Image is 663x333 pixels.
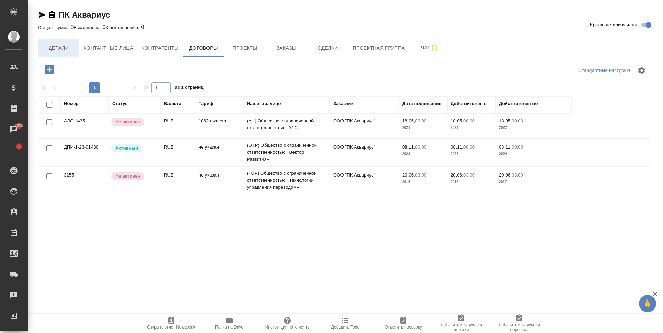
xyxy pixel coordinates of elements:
div: Номер [64,100,79,107]
p: 08.11, [402,144,415,150]
td: 1062 awatera [195,114,243,138]
span: Контрагенты [142,44,179,53]
span: Кратко детали клиента [590,21,639,28]
p: 08.11, [451,144,463,150]
td: не указан [195,168,243,192]
p: 00:00 [512,118,523,123]
button: Скопировать ссылку [48,11,56,19]
p: Не активен [115,173,140,180]
span: Заказы [270,44,303,53]
span: 1 [13,143,24,150]
span: 6015 [10,122,28,129]
div: Тариф [199,100,213,107]
span: Контактные лица [84,44,133,53]
p: К выставлению: [106,25,141,30]
td: не указан [195,140,243,164]
p: 20.06, [451,172,463,178]
p: 03:00 [415,172,426,178]
p: 00:00 [415,144,426,150]
button: Добавить договор [40,62,59,76]
span: Чат [413,44,446,52]
td: RUB [161,140,195,164]
span: Сделки [311,44,344,53]
a: ПК Аквариус [59,10,110,19]
p: 03:00 [463,172,475,178]
p: 18.05, [499,118,512,123]
a: 6015 [2,121,26,138]
p: ООО "ПК Аквариус" [333,144,395,151]
p: 20.06, [402,172,415,178]
p: 18.05, [451,118,463,123]
td: 3255 [60,168,109,192]
td: АЛС-1435 [60,114,109,138]
td: RUB [161,168,195,192]
span: Проектная группа [353,44,405,53]
td: (AU) Общество с ограниченной ответственностью "АЛС" [243,114,330,138]
p: 2023 [402,151,444,158]
span: из 1 страниц [175,83,204,93]
td: (OTP) Общество с ограниченной ответственностью «Вектор Развития» [243,139,330,166]
p: 20.06, [499,172,512,178]
div: Действителен по [499,100,538,107]
p: 00:00 [415,118,426,123]
p: ООО "ПК Аквариус" [333,172,395,179]
div: Дата подписания [402,100,442,107]
p: 2016 [402,179,444,185]
p: 08.11, [499,144,512,150]
div: Наше юр. лицо [247,100,281,107]
p: ООО "ПК Аквариус" [333,117,395,124]
p: Выставлено: [74,25,102,30]
td: ДПИ-1-23-01430 [60,140,109,164]
div: Валюта [164,100,181,107]
p: 18.05, [402,118,415,123]
span: Настроить таблицу [633,62,650,79]
p: 00:00 [512,144,523,150]
p: Не активен [115,118,140,125]
p: 2022 [499,124,540,131]
svg: Подписаться [430,44,439,52]
p: Активный [115,145,138,152]
button: 🙏 [639,295,656,312]
p: 00:00 [463,118,475,123]
button: Скопировать ссылку для ЯМессенджера [38,11,46,19]
p: Общая сумма [38,25,70,30]
a: 1 [2,141,26,159]
div: Действителен с [451,100,487,107]
div: Заказчик [333,100,353,107]
p: 2023 [451,151,492,158]
p: 03:00 [512,172,523,178]
span: 🙏 [642,296,653,311]
div: split button [577,65,633,76]
p: 2017 [499,179,540,185]
p: 2016 [451,179,492,185]
span: Договоры [187,44,220,53]
td: (TUP) Общество с ограниченной ответственностью «Технологии управления переводом» [243,166,330,194]
p: 2021 [402,124,444,131]
p: 00:00 [463,144,475,150]
td: RUB [161,114,195,138]
div: 0 0 0 [38,23,655,31]
span: Детали [42,44,75,53]
p: 2021 [451,124,492,131]
span: Проекты [228,44,261,53]
p: 2024 [499,151,540,158]
div: Статус [112,100,128,107]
